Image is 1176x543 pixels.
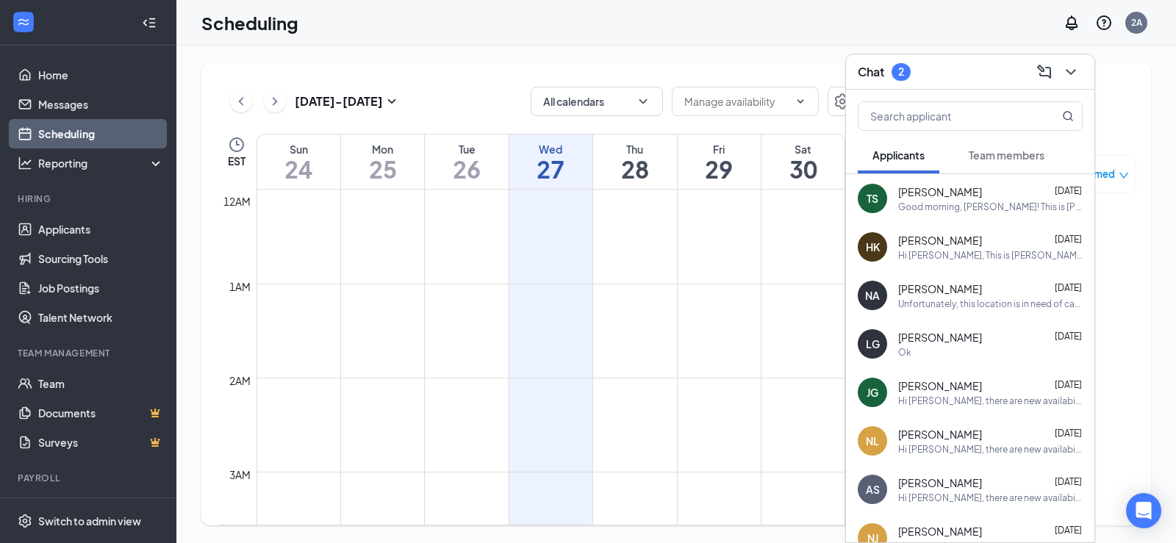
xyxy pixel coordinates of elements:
[898,281,982,296] span: [PERSON_NAME]
[257,134,340,189] a: August 24, 2025
[678,157,761,181] h1: 29
[1055,331,1082,342] span: [DATE]
[18,156,32,170] svg: Analysis
[1095,14,1113,32] svg: QuestionInfo
[761,142,845,157] div: Sat
[18,514,32,528] svg: Settings
[1062,63,1080,81] svg: ChevronDown
[509,157,592,181] h1: 27
[898,346,911,359] div: Ok
[18,472,161,484] div: Payroll
[268,93,282,110] svg: ChevronRight
[1062,110,1074,122] svg: MagnifyingGlass
[257,157,340,181] h1: 24
[38,156,165,170] div: Reporting
[795,96,806,107] svg: ChevronDown
[866,434,879,448] div: NL
[38,90,164,119] a: Messages
[898,330,982,345] span: [PERSON_NAME]
[593,134,676,189] a: August 28, 2025
[38,244,164,273] a: Sourcing Tools
[636,94,650,109] svg: ChevronDown
[226,467,254,483] div: 3am
[1033,60,1056,84] button: ComposeMessage
[142,15,157,30] svg: Collapse
[684,93,789,109] input: Manage availability
[341,134,424,189] a: August 25, 2025
[866,240,880,254] div: HK
[898,184,982,199] span: [PERSON_NAME]
[898,378,982,393] span: [PERSON_NAME]
[226,278,254,295] div: 1am
[16,15,31,29] svg: WorkstreamLogo
[833,93,851,110] svg: Settings
[867,191,878,206] div: TS
[761,157,845,181] h1: 30
[341,157,424,181] h1: 25
[18,193,161,205] div: Hiring
[38,398,164,428] a: DocumentsCrown
[858,102,1033,130] input: Search applicant
[264,90,286,112] button: ChevronRight
[898,201,1083,213] div: Good morning, [PERSON_NAME]! This is [PERSON_NAME] with [PERSON_NAME]'s. Thank you for completing...
[1055,379,1082,390] span: [DATE]
[593,142,676,157] div: Thu
[898,427,982,442] span: [PERSON_NAME]
[38,303,164,332] a: Talent Network
[898,298,1083,310] div: Unfortunately, this location is in need of candidates who can work the lunch rush. Right now, you...
[969,148,1044,162] span: Team members
[228,154,245,168] span: EST
[1055,428,1082,439] span: [DATE]
[761,134,845,189] a: August 30, 2025
[898,492,1083,504] div: Hi [PERSON_NAME], there are new availabilities for an interview. This is a reminder to schedule y...
[295,93,383,109] h3: [DATE] - [DATE]
[425,142,508,157] div: Tue
[898,233,982,248] span: [PERSON_NAME]
[898,395,1083,407] div: Hi [PERSON_NAME], there are new availabilities for an interview. This is a reminder to schedule y...
[38,514,141,528] div: Switch to admin view
[1131,16,1142,29] div: 2A
[201,10,298,35] h1: Scheduling
[1059,60,1083,84] button: ChevronDown
[531,87,663,116] button: All calendarsChevronDown
[38,494,164,523] a: PayrollCrown
[38,428,164,457] a: SurveysCrown
[38,60,164,90] a: Home
[1055,282,1082,293] span: [DATE]
[1036,63,1053,81] svg: ComposeMessage
[898,249,1083,262] div: Hi [PERSON_NAME], This is [PERSON_NAME] with [PERSON_NAME]'s. Please move forward with your new h...
[898,443,1083,456] div: Hi [PERSON_NAME], there are new availabilities for an interview. This is a reminder to schedule y...
[1126,493,1161,528] div: Open Intercom Messenger
[866,337,880,351] div: LG
[509,142,592,157] div: Wed
[383,93,401,110] svg: SmallChevronDown
[38,215,164,244] a: Applicants
[38,369,164,398] a: Team
[858,64,884,80] h3: Chat
[828,87,857,116] button: Settings
[866,482,880,497] div: AS
[1055,185,1082,196] span: [DATE]
[1063,14,1080,32] svg: Notifications
[425,134,508,189] a: August 26, 2025
[898,475,982,490] span: [PERSON_NAME]
[898,65,904,78] div: 2
[678,142,761,157] div: Fri
[1055,525,1082,536] span: [DATE]
[230,90,252,112] button: ChevronLeft
[872,148,925,162] span: Applicants
[865,288,880,303] div: NA
[1119,170,1129,181] span: down
[867,385,878,400] div: JG
[257,142,340,157] div: Sun
[425,157,508,181] h1: 26
[678,134,761,189] a: August 29, 2025
[38,273,164,303] a: Job Postings
[1055,234,1082,245] span: [DATE]
[341,142,424,157] div: Mon
[220,193,254,209] div: 12am
[38,119,164,148] a: Scheduling
[234,93,248,110] svg: ChevronLeft
[898,524,982,539] span: [PERSON_NAME]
